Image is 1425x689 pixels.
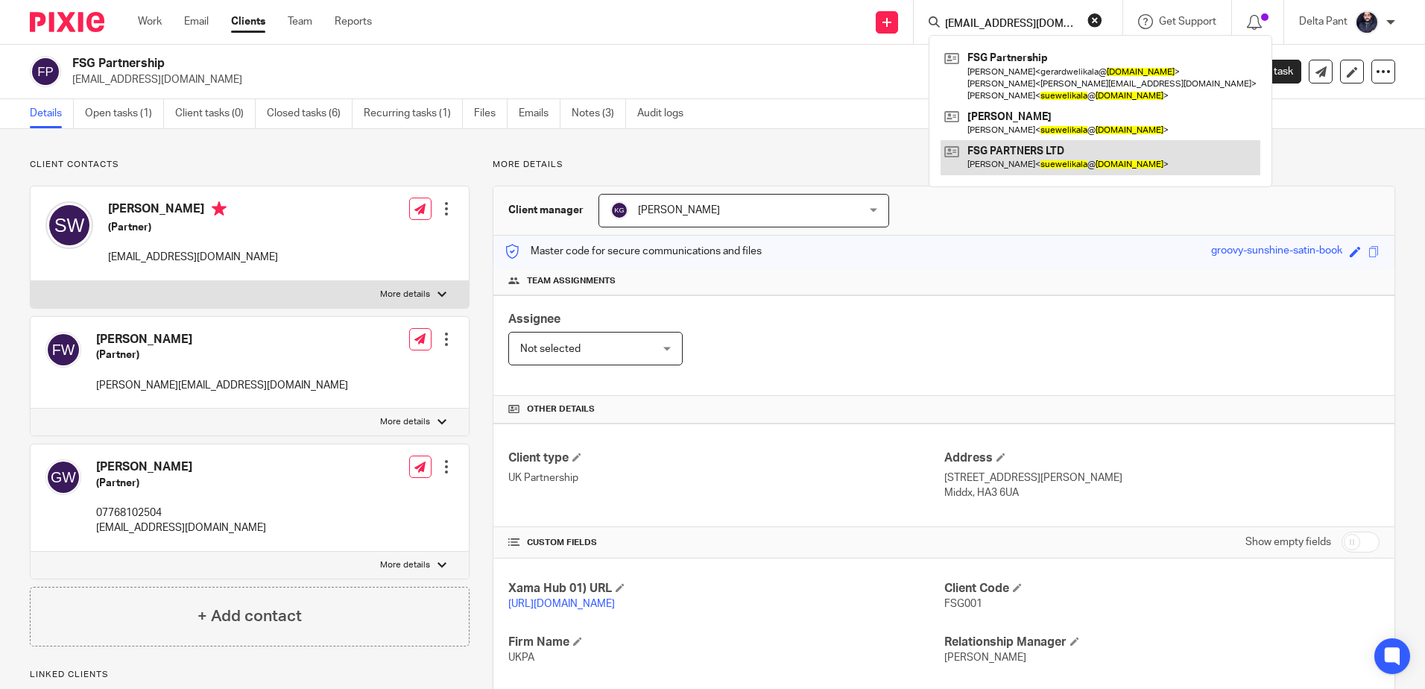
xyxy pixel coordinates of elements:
a: Work [138,14,162,29]
a: Details [30,99,74,128]
h4: [PERSON_NAME] [108,201,278,220]
h5: (Partner) [96,476,266,491]
img: dipesh-min.jpg [1355,10,1379,34]
a: Clients [231,14,265,29]
span: Team assignments [527,275,616,287]
span: [PERSON_NAME] [944,652,1026,663]
h4: Client type [508,450,944,466]
p: Delta Pant [1299,14,1347,29]
label: Show empty fields [1245,535,1331,550]
p: More details [493,159,1395,171]
h4: Xama Hub 01) URL [508,581,944,597]
span: FSG001 [944,599,982,609]
button: Clear [1087,13,1102,28]
h4: Firm Name [508,635,944,650]
img: Pixie [30,12,104,32]
p: [STREET_ADDRESS][PERSON_NAME] [944,471,1380,485]
img: svg%3E [610,201,628,219]
a: Files [474,99,508,128]
img: svg%3E [45,201,93,249]
span: Assignee [508,313,560,325]
h4: + Add contact [198,605,302,628]
a: Team [288,14,312,29]
a: Client tasks (0) [175,99,256,128]
h3: Client manager [508,203,584,218]
span: UKPA [508,652,534,663]
p: More details [380,559,430,571]
a: Notes (3) [572,99,626,128]
p: Master code for secure communications and files [505,244,762,259]
img: svg%3E [45,459,81,495]
p: [EMAIL_ADDRESS][DOMAIN_NAME] [108,250,278,265]
span: Not selected [520,344,581,354]
a: [URL][DOMAIN_NAME] [508,599,615,609]
img: svg%3E [30,56,61,87]
h4: [PERSON_NAME] [96,332,348,347]
input: Search [944,18,1078,31]
p: UK Partnership [508,471,944,485]
p: Middx, HA3 6UA [944,485,1380,500]
a: Email [184,14,209,29]
a: Emails [519,99,560,128]
h2: FSG Partnership [72,56,968,72]
a: Recurring tasks (1) [364,99,463,128]
p: [EMAIL_ADDRESS][DOMAIN_NAME] [72,72,1192,87]
h4: Relationship Manager [944,635,1380,650]
a: Reports [335,14,372,29]
a: Audit logs [637,99,695,128]
h5: (Partner) [96,347,348,362]
p: Client contacts [30,159,470,171]
h4: Client Code [944,581,1380,597]
span: [PERSON_NAME] [638,205,720,215]
h4: Address [944,450,1380,466]
h5: (Partner) [108,220,278,235]
p: More details [380,416,430,428]
p: Linked clients [30,669,470,681]
i: Primary [212,201,227,216]
span: Get Support [1159,16,1216,27]
div: groovy-sunshine-satin-book [1211,243,1342,260]
p: [PERSON_NAME][EMAIL_ADDRESS][DOMAIN_NAME] [96,378,348,393]
p: 07768102504 [96,506,266,520]
a: Open tasks (1) [85,99,164,128]
p: [EMAIL_ADDRESS][DOMAIN_NAME] [96,520,266,535]
span: Other details [527,403,595,415]
a: Closed tasks (6) [267,99,353,128]
h4: [PERSON_NAME] [96,459,266,475]
h4: CUSTOM FIELDS [508,537,944,549]
img: svg%3E [45,332,81,368]
p: More details [380,289,430,301]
